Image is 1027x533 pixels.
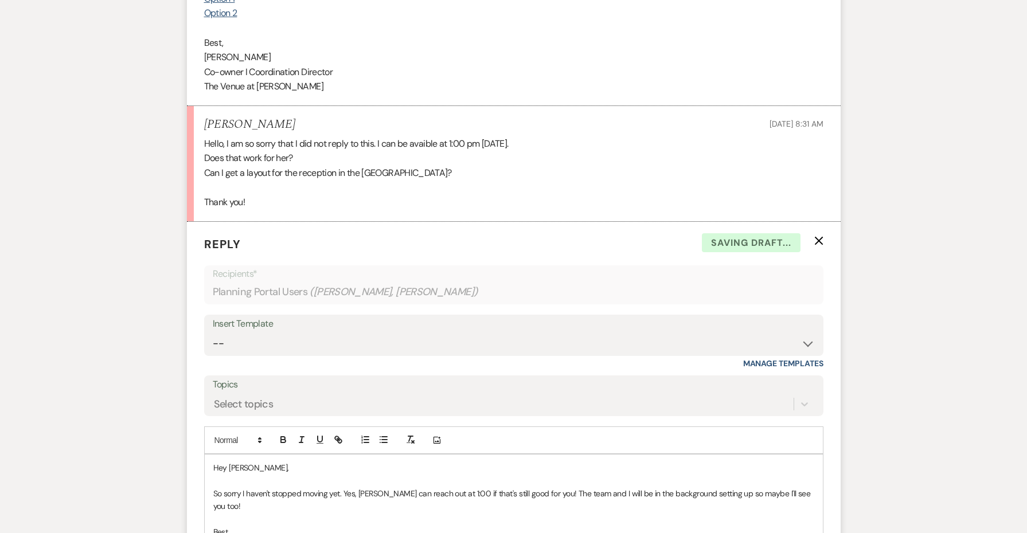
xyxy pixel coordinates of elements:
[204,151,823,166] p: Does that work for her?
[204,195,823,210] p: Thank you!
[204,51,271,63] span: [PERSON_NAME]
[213,266,815,281] p: Recipients*
[702,233,800,253] span: Saving draft...
[213,487,814,513] p: So sorry I haven't stopped moving yet. Yes, [PERSON_NAME] can reach out at 1:00 if that's still g...
[743,358,823,369] a: Manage Templates
[204,7,237,19] a: Option 2
[213,377,815,393] label: Topics
[213,281,815,303] div: Planning Portal Users
[213,316,815,332] div: Insert Template
[204,136,823,151] p: Hello, I am so sorry that I did not reply to this. I can be avaible at 1:00 pm [DATE].
[770,119,823,129] span: [DATE] 8:31 AM
[204,237,241,252] span: Reply
[204,37,224,49] span: Best,
[213,461,814,474] p: Hey [PERSON_NAME],
[204,166,823,181] p: Can I get a layout for the reception in the [GEOGRAPHIC_DATA]?
[214,397,274,412] div: Select topics
[204,80,323,92] span: The Venue at [PERSON_NAME]
[204,66,333,78] span: Co-owner I Coordination Director
[204,117,295,132] h5: [PERSON_NAME]
[310,284,478,300] span: ( [PERSON_NAME], [PERSON_NAME] )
